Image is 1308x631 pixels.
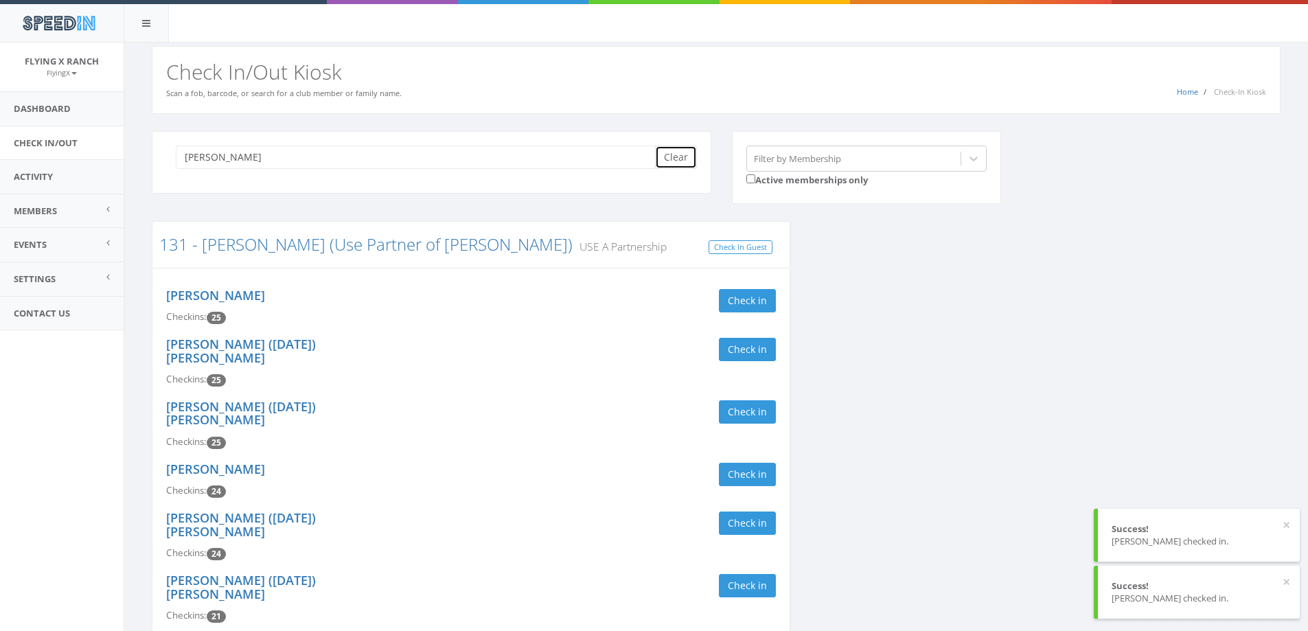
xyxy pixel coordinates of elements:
[176,146,665,169] input: Search a name to check in
[16,10,102,36] img: speedin_logo.png
[754,152,841,165] div: Filter by Membership
[166,609,207,621] span: Checkins:
[166,336,316,366] a: [PERSON_NAME] ([DATE]) [PERSON_NAME]
[719,289,776,312] button: Check in
[573,239,667,254] small: USE A Partnership
[25,55,99,67] span: Flying X Ranch
[1177,87,1198,97] a: Home
[1283,575,1290,589] button: ×
[719,400,776,424] button: Check in
[207,610,226,623] span: Checkin count
[207,548,226,560] span: Checkin count
[719,512,776,535] button: Check in
[14,205,57,217] span: Members
[207,437,226,449] span: Checkin count
[47,68,77,78] small: FlyingX
[746,174,755,183] input: Active memberships only
[166,461,265,477] a: [PERSON_NAME]
[207,312,226,324] span: Checkin count
[166,60,1266,83] h2: Check In/Out Kiosk
[14,238,47,251] span: Events
[166,509,316,540] a: [PERSON_NAME] ([DATE]) [PERSON_NAME]
[719,463,776,486] button: Check in
[1214,87,1266,97] span: Check-In Kiosk
[1112,535,1286,548] div: [PERSON_NAME] checked in.
[166,435,207,448] span: Checkins:
[1112,523,1286,536] div: Success!
[709,240,772,255] a: Check In Guest
[655,146,697,169] button: Clear
[1283,518,1290,532] button: ×
[746,172,868,187] label: Active memberships only
[166,484,207,496] span: Checkins:
[47,66,77,78] a: FlyingX
[719,574,776,597] button: Check in
[719,338,776,361] button: Check in
[1112,580,1286,593] div: Success!
[166,373,207,385] span: Checkins:
[1112,592,1286,605] div: [PERSON_NAME] checked in.
[159,233,573,255] a: 131 - [PERSON_NAME] (Use Partner of [PERSON_NAME])
[166,547,207,559] span: Checkins:
[166,287,265,303] a: [PERSON_NAME]
[166,310,207,323] span: Checkins:
[166,572,316,602] a: [PERSON_NAME] ([DATE]) [PERSON_NAME]
[14,307,70,319] span: Contact Us
[166,88,402,98] small: Scan a fob, barcode, or search for a club member or family name.
[166,398,316,428] a: [PERSON_NAME] ([DATE]) [PERSON_NAME]
[14,273,56,285] span: Settings
[207,374,226,387] span: Checkin count
[207,485,226,498] span: Checkin count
